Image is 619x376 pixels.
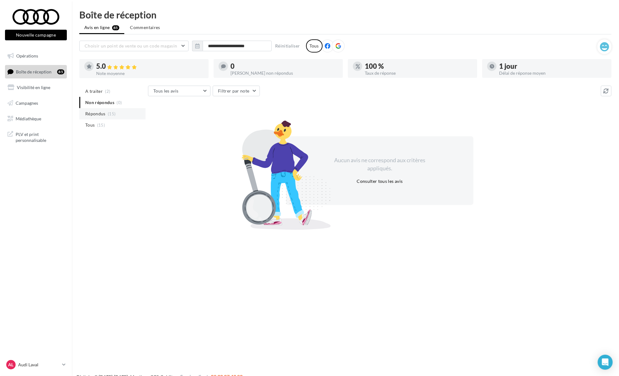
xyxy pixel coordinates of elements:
[365,71,472,75] div: Taux de réponse
[16,53,38,58] span: Opérations
[79,41,189,51] button: Choisir un point de vente ou un code magasin
[230,63,338,70] div: 0
[306,39,323,53] div: Tous
[96,71,204,76] div: Note moyenne
[16,100,38,106] span: Campagnes
[148,86,210,96] button: Tous les avis
[85,111,106,117] span: Répondus
[79,10,612,19] div: Boîte de réception
[230,71,338,75] div: [PERSON_NAME] non répondus
[598,355,613,370] div: Open Intercom Messenger
[105,89,111,94] span: (2)
[4,81,68,94] a: Visibilité en ligne
[97,123,105,128] span: (15)
[16,130,64,143] span: PLV et print personnalisable
[16,69,52,74] span: Boîte de réception
[354,178,405,185] button: Consulter tous les avis
[4,112,68,125] a: Médiathèque
[326,156,433,172] div: Aucun avis ne correspond aux critères appliqués.
[365,63,472,70] div: 100 %
[213,86,260,96] button: Filtrer par note
[108,111,116,116] span: (15)
[85,122,95,128] span: Tous
[16,116,41,121] span: Médiathèque
[5,30,67,40] button: Nouvelle campagne
[4,128,68,146] a: PLV et print personnalisable
[273,42,303,50] button: Réinitialiser
[4,65,68,78] a: Boîte de réception85
[499,71,607,75] div: Délai de réponse moyen
[18,362,60,368] p: Audi Laval
[5,359,67,371] a: AL Audi Laval
[8,362,14,368] span: AL
[17,85,50,90] span: Visibilité en ligne
[96,63,204,70] div: 5.0
[4,97,68,110] a: Campagnes
[130,24,160,31] span: Commentaires
[4,49,68,63] a: Opérations
[499,63,607,70] div: 1 jour
[85,88,103,94] span: A traiter
[153,88,179,93] span: Tous les avis
[57,69,64,74] div: 85
[85,43,177,48] span: Choisir un point de vente ou un code magasin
